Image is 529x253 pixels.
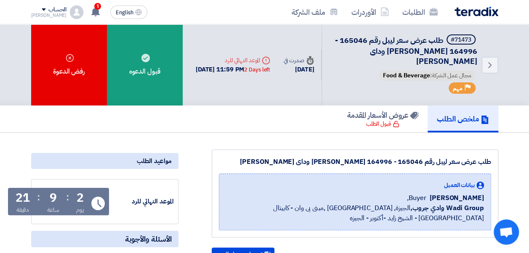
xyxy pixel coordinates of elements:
[70,5,83,19] img: profile_test.png
[116,10,133,16] span: English
[379,71,476,81] span: مجال عمل الشركة:
[410,203,484,213] b: Wadi Group وادي جروب,
[345,2,396,22] a: الأوردرات
[332,34,477,66] h5: طلب عرض سعر ليبل رقم 165046 - 164996 كوشيه وداى فود السادات
[31,153,178,169] div: مواعيد الطلب
[66,190,69,205] div: :
[396,2,444,22] a: الطلبات
[335,34,477,67] span: طلب عرض سعر ليبل رقم 165046 - 164996 [PERSON_NAME] وداى [PERSON_NAME]
[125,234,172,244] span: الأسئلة والأجوبة
[219,157,491,167] div: طلب عرض سعر ليبل رقم 165046 - 164996 [PERSON_NAME] وداى [PERSON_NAME]
[284,65,314,74] div: [DATE]
[428,105,498,132] a: ملخص الطلب
[347,110,418,120] h5: عروض الأسعار المقدمة
[430,193,484,203] span: [PERSON_NAME]
[16,192,30,204] div: 21
[338,105,428,132] a: عروض الأسعار المقدمة قبول الطلب
[111,197,174,206] div: الموعد النهائي للرد
[37,190,40,205] div: :
[407,193,426,203] span: Buyer,
[284,56,314,65] div: صدرت في
[453,84,463,92] span: مهم
[366,120,399,128] div: قبول الطلب
[455,7,498,16] img: Teradix logo
[196,56,270,65] div: الموعد النهائي للرد
[437,114,489,124] h5: ملخص الطلب
[383,71,430,80] span: Food & Beverage
[285,2,345,22] a: ملف الشركة
[444,181,475,190] span: بيانات العميل
[94,3,101,10] span: 1
[77,192,84,204] div: 2
[50,192,57,204] div: 9
[47,206,59,214] div: ساعة
[31,24,107,105] div: رفض الدعوة
[226,203,484,223] span: الجيزة, [GEOGRAPHIC_DATA] ,مبنى بى وان - كابيتال [GEOGRAPHIC_DATA] - الشيخ زايد -أكتوبر - الجيزه
[244,66,270,74] div: 2 Days left
[196,65,270,74] div: [DATE] 11:59 PM
[110,5,147,19] button: English
[494,219,519,245] div: Open chat
[16,206,29,214] div: دقيقة
[107,24,183,105] div: قبول الدعوه
[451,37,471,43] div: #71473
[48,6,66,13] div: الحساب
[76,206,84,214] div: يوم
[31,13,67,18] div: [PERSON_NAME]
